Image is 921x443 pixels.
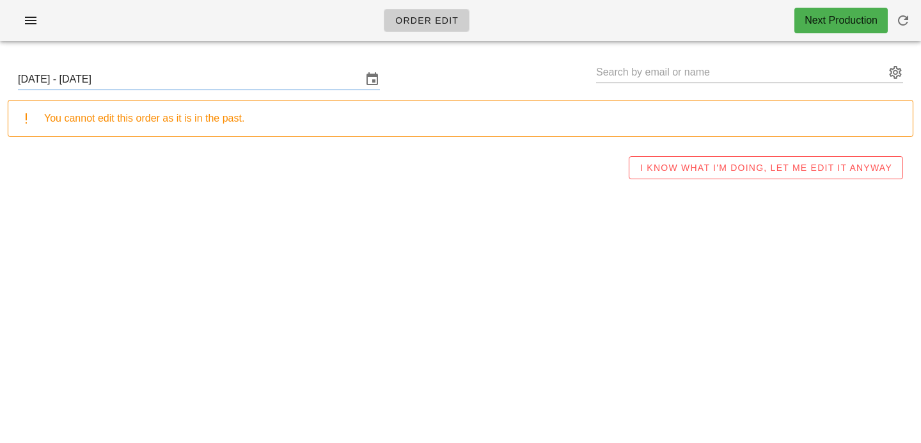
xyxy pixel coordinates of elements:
[640,163,892,173] span: I KNOW WHAT I'M DOING, LET ME EDIT IT ANYWAY
[805,13,878,28] div: Next Production
[395,15,459,26] span: Order Edit
[384,9,469,32] a: Order Edit
[629,156,903,179] button: I KNOW WHAT I'M DOING, LET ME EDIT IT ANYWAY
[44,113,244,124] span: You cannot edit this order as it is in the past.
[596,62,885,83] input: Search by email or name
[888,65,903,80] button: appended action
